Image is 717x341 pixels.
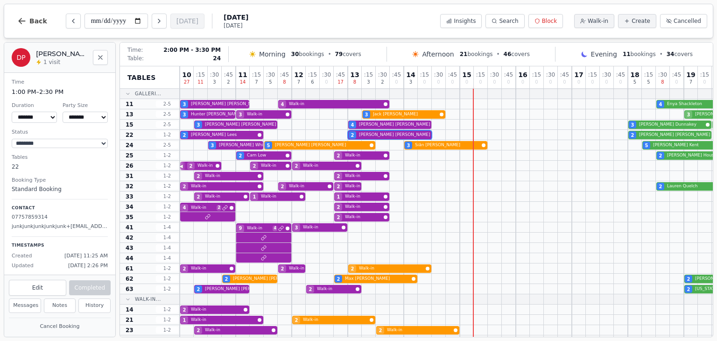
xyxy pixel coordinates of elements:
span: 1 - 2 [156,265,178,272]
span: 15 [462,71,471,78]
span: Walk-in [191,265,228,272]
span: Walk-in [261,163,284,169]
span: 1 - 2 [156,172,178,179]
dd: 22 [12,163,108,171]
span: 5 [645,142,648,149]
span: 2 [687,286,690,293]
span: [DATE] [224,13,248,22]
button: Messages [9,298,41,313]
button: Back [10,10,55,32]
span: covers [504,50,530,58]
p: junkjunkjunkjunkjunk+[EMAIL_ADDRESS][DOMAIN_NAME] [12,223,108,231]
span: 63 [126,285,134,293]
span: Walk-in [191,306,242,313]
dt: Party Size [63,102,108,110]
span: 0 [325,80,328,85]
span: • [497,50,500,58]
span: covers [667,50,693,58]
dt: Tables [12,154,108,162]
span: 3 [409,80,412,85]
span: : 45 [392,72,401,78]
dd: Standard Booking [12,185,108,193]
button: Create [618,14,656,28]
span: Updated [12,262,34,270]
span: 1 - 4 [156,224,178,231]
span: 0 [577,80,580,85]
span: 2 [197,327,200,334]
span: Walk-in [191,317,256,323]
span: bookings [291,50,324,58]
span: [PERSON_NAME] [PERSON_NAME] [191,101,262,107]
span: 3 [365,111,368,118]
span: 0 [521,80,524,85]
dt: Time [12,78,108,86]
span: Cancelled [674,17,701,25]
button: Cancel Booking [9,321,111,333]
span: 1 - 4 [156,234,178,241]
button: [DATE] [170,14,204,28]
span: 3 [295,224,298,231]
span: 2 [687,276,690,283]
span: 13 [126,111,134,118]
span: 23 [126,327,134,334]
span: 3 [367,80,370,85]
span: : 30 [266,72,275,78]
span: 3 [407,142,410,149]
span: Walk-In... [135,296,161,303]
span: Created [12,252,32,260]
span: [PERSON_NAME] Lees [191,132,256,138]
span: • [660,50,663,58]
span: 14 [240,80,246,85]
button: Notes [44,298,76,313]
span: 12 [294,71,303,78]
span: : 45 [448,72,457,78]
span: 41 [126,224,134,231]
span: Walk-in [191,205,215,211]
span: 1 [253,193,256,200]
span: 11 [623,51,631,57]
button: Edit [9,280,66,296]
span: 19 [686,71,695,78]
span: Walk-in [289,101,382,107]
span: [PERSON_NAME] [PERSON_NAME] [275,142,368,149]
span: 0 [675,80,678,85]
span: 3 [183,111,186,118]
span: 1 - 2 [156,327,178,334]
span: : 45 [672,72,681,78]
span: 5 [633,80,636,85]
span: 43 [126,244,134,252]
span: : 30 [658,72,667,78]
span: 4 [281,101,284,108]
h2: [PERSON_NAME] [PERSON_NAME] [36,49,87,58]
span: : 30 [322,72,331,78]
span: 2 - 5 [156,100,178,107]
span: 18 [630,71,639,78]
span: 5 [269,80,272,85]
span: Walk-in [191,183,256,190]
span: 0 [703,80,706,85]
span: 2 [239,152,242,159]
span: : 15 [700,72,709,78]
span: : 30 [602,72,611,78]
p: 07757859314 [12,213,108,221]
span: : 15 [532,72,541,78]
span: 2 [253,163,256,170]
span: 2 [281,183,284,190]
span: 2 [337,204,340,211]
span: Cam Low [247,152,284,159]
span: 1 - 4 [156,255,178,262]
span: 2 [659,183,662,190]
span: Insights [454,17,476,25]
span: 0 [563,80,566,85]
p: Contact [12,205,108,212]
span: Siân [PERSON_NAME] [415,142,480,149]
span: 1 - 2 [156,275,178,282]
span: 0 [465,80,468,85]
span: 16 [518,71,527,78]
span: Walk-in [303,317,368,323]
span: 0 [479,80,482,85]
span: 17 [574,71,583,78]
span: 62 [126,275,134,283]
span: Walk-in [197,163,214,169]
span: 0 [395,80,398,85]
